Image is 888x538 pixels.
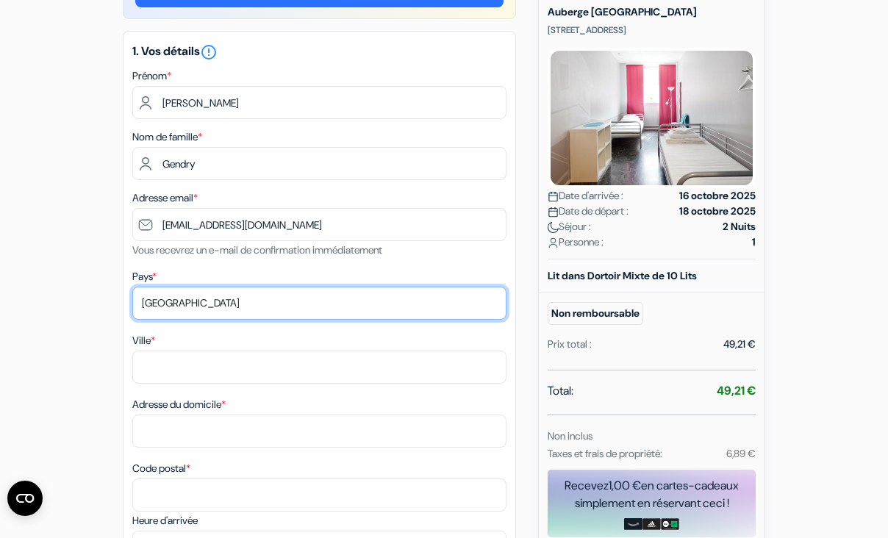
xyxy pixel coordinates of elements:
[132,147,506,180] input: Entrer le nom de famille
[679,188,756,204] strong: 16 octobre 2025
[548,24,756,36] p: [STREET_ADDRESS]
[548,191,559,202] img: calendar.svg
[548,222,559,233] img: moon.svg
[132,269,157,284] label: Pays
[548,6,756,18] h5: Auberge [GEOGRAPHIC_DATA]
[132,333,155,348] label: Ville
[132,461,190,476] label: Code postal
[548,234,604,250] span: Personne :
[132,397,226,412] label: Adresse du domicile
[548,477,756,512] div: Recevez en cartes-cadeaux simplement en réservant ceci !
[132,43,506,61] h5: 1. Vos détails
[200,43,218,61] i: error_outline
[717,383,756,398] strong: 49,21 €
[723,219,756,234] strong: 2 Nuits
[624,518,642,530] img: amazon-card-no-text.png
[548,429,592,442] small: Non inclus
[661,518,679,530] img: uber-uber-eats-card.png
[642,518,661,530] img: adidas-card.png
[548,207,559,218] img: calendar.svg
[132,243,382,257] small: Vous recevrez un e-mail de confirmation immédiatement
[548,188,623,204] span: Date d'arrivée :
[548,302,643,325] small: Non remboursable
[200,43,218,59] a: error_outline
[609,478,641,493] span: 1,00 €
[679,204,756,219] strong: 18 octobre 2025
[132,68,171,84] label: Prénom
[726,447,756,460] small: 6,89 €
[548,204,629,219] span: Date de départ :
[548,269,697,282] b: Lit dans Dortoir Mixte de 10 Lits
[752,234,756,250] strong: 1
[548,237,559,248] img: user_icon.svg
[548,337,592,352] div: Prix total :
[7,481,43,516] button: Open CMP widget
[132,86,506,119] input: Entrez votre prénom
[132,513,198,528] label: Heure d'arrivée
[132,129,202,145] label: Nom de famille
[132,190,198,206] label: Adresse email
[723,337,756,352] div: 49,21 €
[548,447,662,460] small: Taxes et frais de propriété:
[548,382,573,400] span: Total:
[548,219,591,234] span: Séjour :
[132,208,506,241] input: Entrer adresse e-mail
